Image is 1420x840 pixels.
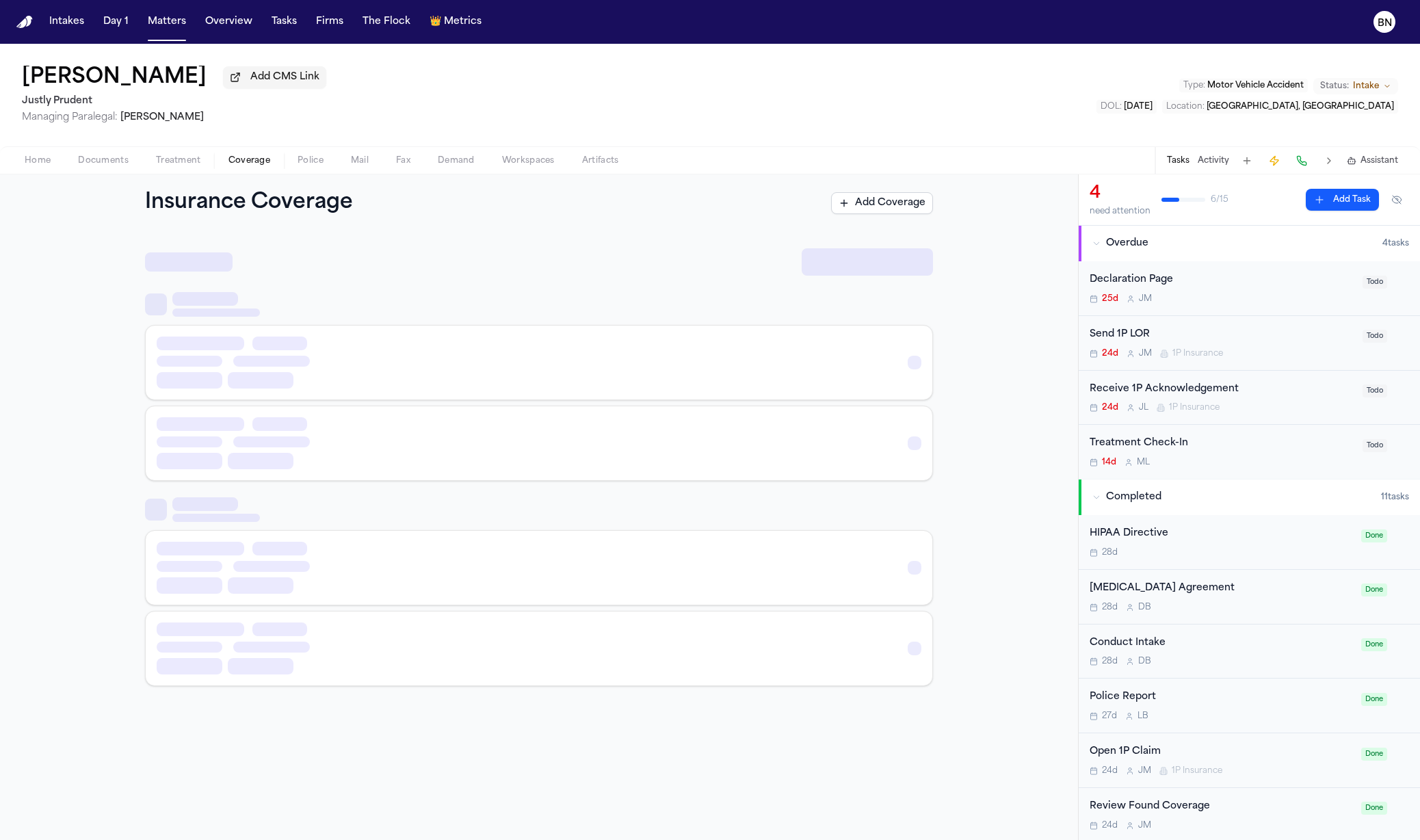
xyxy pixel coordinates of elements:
span: 1P Insurance [1172,348,1223,359]
span: 1P Insurance [1169,402,1220,413]
div: Treatment Check-In [1090,436,1354,451]
span: D B [1138,656,1151,667]
button: Tasks [266,10,302,34]
span: Todo [1363,330,1387,343]
span: Done [1361,583,1387,596]
span: Done [1361,693,1387,706]
button: Add Task [1306,189,1379,211]
button: Make a Call [1292,151,1311,170]
span: M L [1137,457,1150,468]
div: Open task: Open 1P Claim [1079,733,1420,788]
div: Review Found Coverage [1090,799,1353,815]
span: 14d [1102,457,1116,468]
div: Open task: Treatment Check-In [1079,425,1420,479]
span: 25d [1102,293,1118,304]
h2: Justly Prudent [22,93,326,109]
div: Receive 1P Acknowledgement [1090,382,1354,397]
span: Police [298,155,324,166]
span: Intake [1353,81,1379,92]
img: Finch Logo [16,16,33,29]
button: Overdue4tasks [1079,226,1420,261]
div: Open task: Police Report [1079,679,1420,733]
div: Open task: HIPAA Directive [1079,515,1420,570]
button: Add CMS Link [223,66,326,88]
button: Edit Location: Arlington, VA [1162,100,1398,114]
span: J M [1138,765,1151,776]
button: Hide completed tasks (⌘⇧H) [1384,189,1409,211]
button: Intakes [44,10,90,34]
span: L B [1138,711,1148,722]
span: J L [1139,402,1148,413]
span: J M [1139,348,1152,359]
span: 24d [1102,348,1118,359]
button: Edit Type: Motor Vehicle Accident [1179,79,1308,92]
span: Status: [1320,81,1349,92]
button: Firms [311,10,349,34]
button: The Flock [357,10,416,34]
div: Open task: Conduct Intake [1079,625,1420,679]
div: Open 1P Claim [1090,744,1353,760]
span: Done [1361,802,1387,815]
span: Documents [78,155,129,166]
span: Todo [1363,439,1387,452]
span: [PERSON_NAME] [120,112,204,122]
span: [DATE] [1124,103,1153,111]
span: Done [1361,748,1387,761]
span: Assistant [1360,155,1398,166]
button: Add Task [1237,151,1257,170]
div: Open task: Declaration Page [1079,261,1420,316]
button: Edit matter name [22,66,207,90]
div: Open task: Retainer Agreement [1079,570,1420,625]
span: Managing Paralegal: [22,112,118,122]
button: Overview [200,10,258,34]
span: D B [1138,602,1151,613]
span: Home [25,155,51,166]
a: Home [16,16,33,29]
span: Fax [396,155,410,166]
span: Mail [351,155,369,166]
div: Declaration Page [1090,272,1354,288]
span: Coverage [228,155,270,166]
div: Open task: Send 1P LOR [1079,316,1420,371]
span: Demand [438,155,475,166]
span: Done [1361,529,1387,542]
span: Motor Vehicle Accident [1207,81,1304,90]
button: Tasks [1167,155,1189,166]
button: Change status from Intake [1313,78,1398,94]
div: 4 [1090,183,1151,205]
button: Activity [1198,155,1229,166]
span: 6 / 15 [1211,194,1228,205]
span: 24d [1102,402,1118,413]
button: Completed11tasks [1079,480,1420,515]
span: Artifacts [582,155,619,166]
div: HIPAA Directive [1090,526,1353,542]
span: Overdue [1106,237,1148,250]
span: J M [1138,820,1151,831]
div: need attention [1090,206,1151,217]
span: Add CMS Link [250,70,319,84]
span: Todo [1363,276,1387,289]
span: Done [1361,638,1387,651]
button: crownMetrics [424,10,487,34]
button: Day 1 [98,10,134,34]
span: Completed [1106,490,1161,504]
button: Add Coverage [831,192,933,214]
h1: Insurance Coverage [145,191,383,215]
span: 28d [1102,547,1118,558]
button: Edit DOL: 2025-04-30 [1096,100,1157,114]
div: Police Report [1090,690,1353,705]
div: Send 1P LOR [1090,327,1354,343]
button: Assistant [1347,155,1398,166]
span: 4 task s [1382,238,1409,249]
span: 11 task s [1381,492,1409,503]
span: [GEOGRAPHIC_DATA], [GEOGRAPHIC_DATA] [1207,103,1394,111]
span: 24d [1102,820,1118,831]
div: [MEDICAL_DATA] Agreement [1090,581,1353,596]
